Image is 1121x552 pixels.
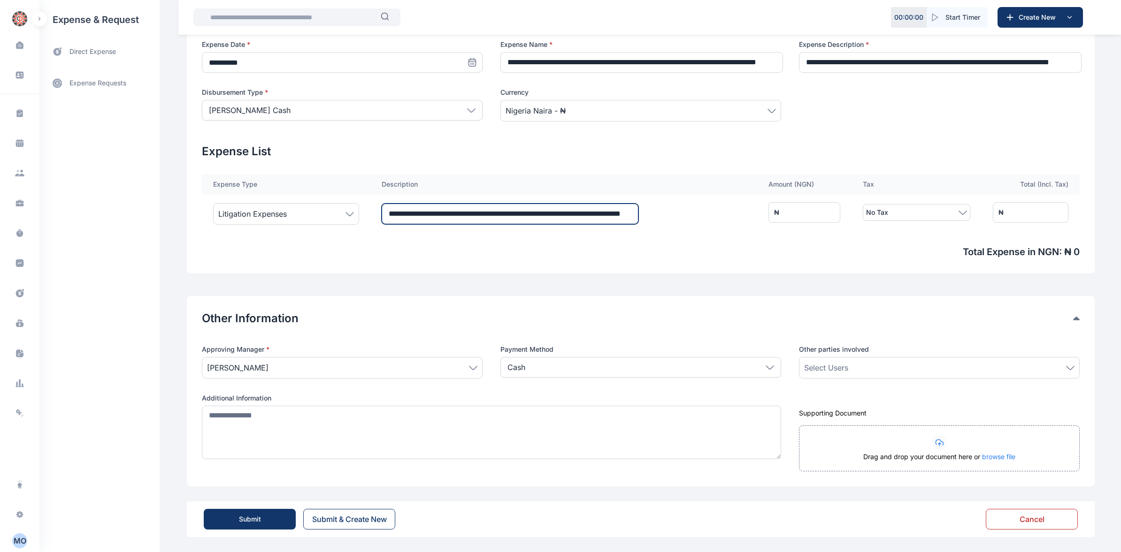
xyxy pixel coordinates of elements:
[12,535,27,546] div: M O
[799,40,1080,49] label: Expense Description
[202,40,483,49] label: Expense Date
[209,105,291,116] p: [PERSON_NAME] Cash
[303,509,395,529] button: Submit & Create New
[982,453,1015,461] span: browse file
[204,509,296,529] button: Submit
[507,362,525,373] p: Cash
[39,39,160,64] a: direct expense
[202,245,1080,258] span: Total Expense in NGN : ₦ 0
[945,13,980,22] span: Start Timer
[852,174,982,195] th: Tax
[202,88,483,97] label: Disbursement Type
[799,408,1080,418] div: Supporting Document
[998,7,1083,28] button: Create New
[202,311,1073,326] button: Other Information
[986,509,1078,529] button: Cancel
[69,47,116,57] span: direct expense
[799,345,869,354] span: Other parties involved
[506,105,566,116] span: Nigeria Naira - ₦
[207,362,269,373] span: [PERSON_NAME]
[804,362,848,373] span: Select Users
[799,452,1079,471] div: Drag and drop your document here or
[239,514,261,524] div: Submit
[774,208,779,217] div: ₦
[202,393,781,403] label: Additional Information
[218,208,287,219] span: Litigation Expenses
[202,174,370,195] th: Expense Type
[998,208,1004,217] div: ₦
[1015,13,1064,22] span: Create New
[927,7,988,28] button: Start Timer
[202,144,1080,159] h2: Expense List
[982,174,1080,195] th: Total (Incl. Tax)
[866,207,888,218] span: No Tax
[894,13,923,22] p: 00 : 00 : 00
[202,311,1080,326] div: Other Information
[370,174,758,195] th: Description
[6,533,34,548] button: MO
[12,533,27,548] button: MO
[39,72,160,94] a: expense requests
[500,88,529,97] span: Currency
[500,40,781,49] label: Expense Name
[500,345,781,354] label: Payment Method
[39,64,160,94] div: expense requests
[757,174,852,195] th: Amount ( NGN )
[202,345,269,354] span: Approving Manager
